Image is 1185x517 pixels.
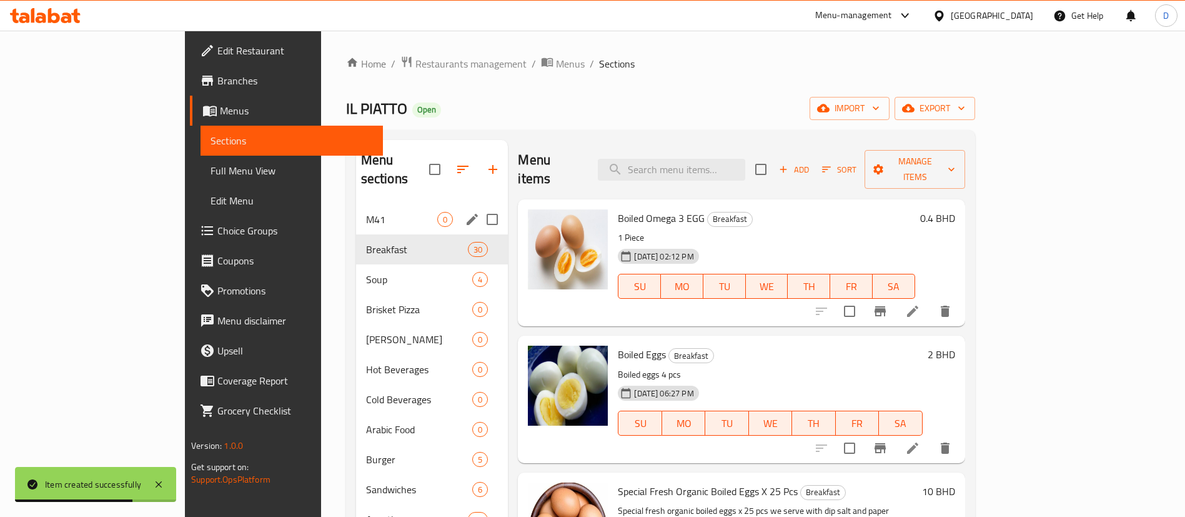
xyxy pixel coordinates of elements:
[400,56,527,72] a: Restaurants management
[191,471,270,488] a: Support.OpsPlatform
[366,362,473,377] span: Hot Beverages
[224,438,244,454] span: 1.0.0
[356,294,508,324] div: Brisket Pizza0
[528,346,608,426] img: Boiled Eggs
[819,160,860,179] button: Sort
[820,101,880,116] span: import
[412,103,441,118] div: Open
[366,482,473,497] div: Sandwiches
[366,302,473,317] div: Brisket Pizza
[598,159,745,181] input: search
[412,104,441,115] span: Open
[472,362,488,377] div: items
[895,97,975,120] button: export
[217,223,373,238] span: Choice Groups
[211,133,373,148] span: Sections
[217,403,373,418] span: Grocery Checklist
[951,9,1033,23] div: [GEOGRAPHIC_DATA]
[793,278,825,296] span: TH
[366,242,468,257] div: Breakfast
[618,274,661,299] button: SU
[217,73,373,88] span: Branches
[361,151,430,188] h2: Menu sections
[703,274,746,299] button: TU
[669,349,713,363] span: Breakfast
[618,230,915,246] p: 1 Piece
[366,452,473,467] span: Burger
[190,306,383,336] a: Menu disclaimer
[346,56,975,72] nav: breadcrumb
[810,97,890,120] button: import
[777,163,811,177] span: Add
[472,422,488,437] div: items
[473,274,487,286] span: 4
[662,411,705,436] button: MO
[815,8,892,23] div: Menu-management
[45,478,141,491] div: Item created successfully
[201,156,383,186] a: Full Menu View
[472,332,488,347] div: items
[599,56,635,71] span: Sections
[438,214,452,226] span: 0
[666,278,698,296] span: MO
[708,212,752,226] span: Breakfast
[422,156,448,183] span: Select all sections
[928,346,955,363] h6: 2 BHD
[878,278,910,296] span: SA
[590,56,594,71] li: /
[190,36,383,66] a: Edit Restaurant
[774,160,814,179] span: Add item
[875,154,954,185] span: Manage items
[865,150,964,189] button: Manage items
[437,212,453,227] div: items
[920,209,955,227] h6: 0.4 BHD
[415,56,527,71] span: Restaurants management
[836,435,863,461] span: Select to update
[830,274,873,299] button: FR
[366,422,473,437] span: Arabic Food
[190,396,383,426] a: Grocery Checklist
[822,163,856,177] span: Sort
[865,296,895,326] button: Branch-specific-item
[356,444,508,474] div: Burger5
[469,244,487,256] span: 30
[836,298,863,324] span: Select to update
[478,154,508,184] button: Add section
[667,414,700,433] span: MO
[473,334,487,346] span: 0
[774,160,814,179] button: Add
[754,414,787,433] span: WE
[217,253,373,268] span: Coupons
[618,411,662,436] button: SU
[217,343,373,358] span: Upsell
[356,324,508,354] div: [PERSON_NAME]0
[618,209,705,228] span: Boiled Omega 3 EGG
[366,272,473,287] span: Soup
[801,485,845,499] span: Breakfast
[705,411,748,436] button: TU
[473,304,487,316] span: 0
[751,278,783,296] span: WE
[190,66,383,96] a: Branches
[629,251,698,263] span: [DATE] 02:12 PM
[366,332,473,347] div: Minnie Pizza
[472,482,488,497] div: items
[1163,9,1169,23] span: D
[356,204,508,234] div: M410edit
[217,43,373,58] span: Edit Restaurant
[190,276,383,306] a: Promotions
[905,101,965,116] span: export
[356,414,508,444] div: Arabic Food0
[391,56,395,71] li: /
[356,354,508,384] div: Hot Beverages0
[472,392,488,407] div: items
[190,216,383,246] a: Choice Groups
[346,94,407,123] span: IL PIATTO
[836,411,879,436] button: FR
[905,304,920,319] a: Edit menu item
[356,474,508,504] div: Sandwiches6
